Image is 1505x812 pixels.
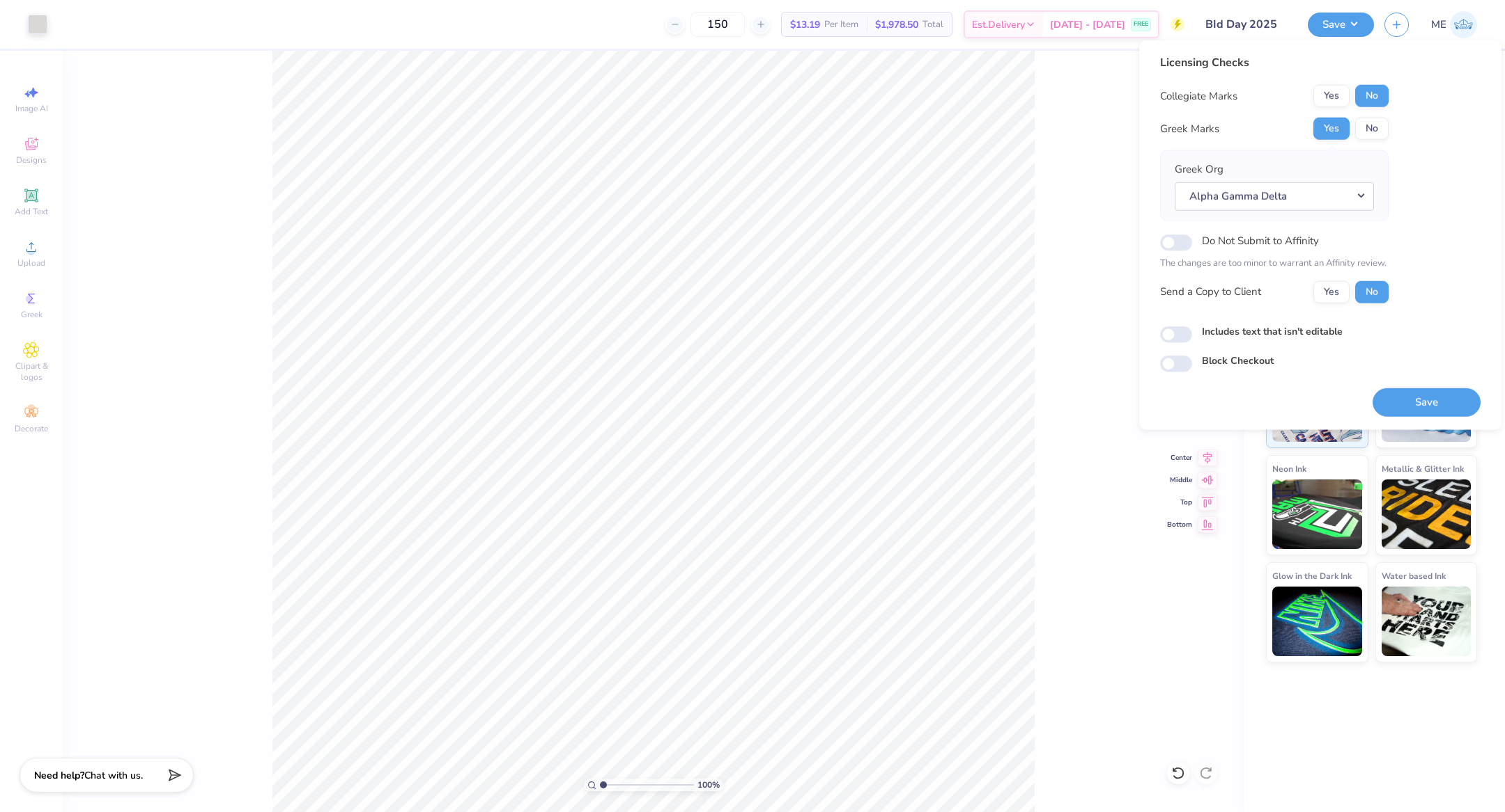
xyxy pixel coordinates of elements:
input: – – [690,12,745,37]
span: FREE [1134,19,1148,29]
button: No [1355,85,1389,107]
div: Send a Copy to Client [1160,284,1261,300]
span: Designs [16,154,47,166]
button: Yes [1313,280,1350,303]
button: Yes [1313,85,1350,107]
img: Glow in the Dark Ink [1272,587,1362,656]
button: Save [1373,388,1481,416]
span: Image AI [15,103,48,114]
span: [DATE] - [DATE] [1050,17,1125,32]
span: Upload [17,257,45,269]
span: Est. Delivery [972,17,1025,32]
label: Do Not Submit to Affinity [1202,232,1319,250]
button: Yes [1313,118,1350,140]
img: Neon Ink [1272,479,1362,549]
span: Metallic & Glitter Ink [1382,461,1464,476]
span: Greek [21,309,43,320]
span: Bottom [1167,520,1192,530]
button: Alpha Gamma Delta [1175,182,1374,210]
span: Neon Ink [1272,461,1306,476]
strong: Need help? [34,769,84,782]
span: Total [923,17,943,32]
span: Chat with us. [84,769,143,782]
span: ME [1431,17,1446,33]
div: Licensing Checks [1160,54,1389,71]
span: Top [1167,497,1192,507]
span: 100 % [697,779,720,791]
label: Block Checkout [1202,353,1274,368]
span: Clipart & logos [7,360,56,383]
button: No [1355,280,1389,303]
img: Maria Espena [1450,11,1477,38]
a: ME [1431,11,1477,38]
button: Save [1308,13,1374,37]
button: No [1355,118,1389,140]
span: Middle [1167,475,1192,485]
input: Untitled Design [1195,10,1297,38]
span: Per Item [824,17,858,32]
label: Includes text that isn't editable [1202,324,1343,338]
img: Water based Ink [1382,587,1472,656]
span: Water based Ink [1382,568,1446,583]
img: Metallic & Glitter Ink [1382,479,1472,549]
span: $13.19 [790,17,820,32]
span: Add Text [15,206,48,217]
span: $1,978.50 [875,17,918,32]
div: Collegiate Marks [1160,88,1237,104]
div: Greek Marks [1160,121,1219,137]
label: Greek Org [1175,161,1224,177]
span: Glow in the Dark Ink [1272,568,1352,583]
p: The changes are too minor to warrant an Affinity review. [1160,257,1389,271]
span: Decorate [15,423,48,434]
span: Center [1167,453,1192,463]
